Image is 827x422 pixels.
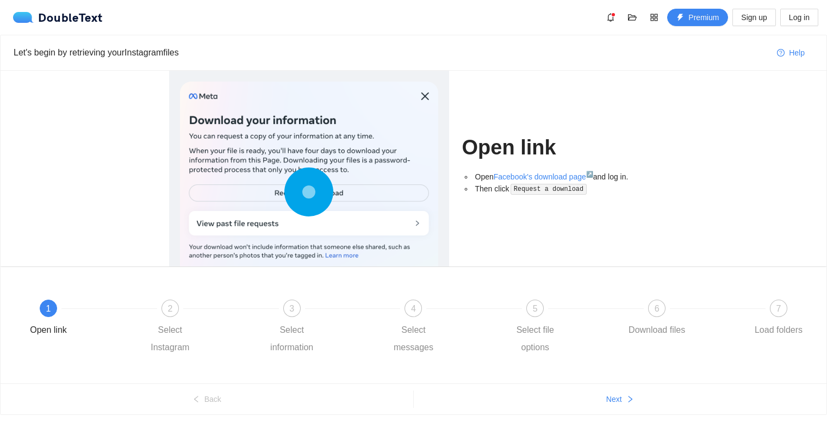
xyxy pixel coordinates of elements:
li: Then click [473,183,658,195]
div: Let's begin by retrieving your Instagram files [14,46,768,59]
div: 6Download files [625,300,747,339]
span: 2 [167,304,172,313]
div: 5Select file options [503,300,625,356]
div: Download files [629,321,685,339]
h1: Open link [462,135,658,160]
code: Request a download [511,184,587,195]
a: Facebook's download page↗ [494,172,593,181]
button: thunderboltPremium [667,9,728,26]
span: 1 [46,304,51,313]
sup: ↗ [586,171,593,177]
span: Next [606,393,622,405]
span: 5 [533,304,538,313]
div: Select Instagram [139,321,202,356]
div: 2Select Instagram [139,300,260,356]
div: Load folders [755,321,803,339]
span: Sign up [741,11,767,23]
span: Help [789,47,805,59]
span: right [626,395,634,404]
button: Sign up [732,9,775,26]
div: DoubleText [13,12,103,23]
span: bell [602,13,619,22]
span: Premium [688,11,719,23]
div: Select messages [382,321,445,356]
div: Select information [260,321,324,356]
div: 3Select information [260,300,382,356]
div: Select file options [503,321,567,356]
div: 4Select messages [382,300,503,356]
button: appstore [645,9,663,26]
span: Log in [789,11,810,23]
button: question-circleHelp [768,44,813,61]
span: folder-open [624,13,641,22]
a: logoDoubleText [13,12,103,23]
div: 1Open link [17,300,139,339]
span: question-circle [777,49,785,58]
button: bell [602,9,619,26]
div: 7Load folders [747,300,810,339]
span: appstore [646,13,662,22]
div: Open link [30,321,67,339]
button: Nextright [414,390,827,408]
img: logo [13,12,38,23]
span: 7 [776,304,781,313]
span: 4 [411,304,416,313]
button: leftBack [1,390,413,408]
button: Log in [780,9,818,26]
li: Open and log in. [473,171,658,183]
button: folder-open [624,9,641,26]
span: 6 [655,304,660,313]
span: 3 [289,304,294,313]
span: thunderbolt [676,14,684,22]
